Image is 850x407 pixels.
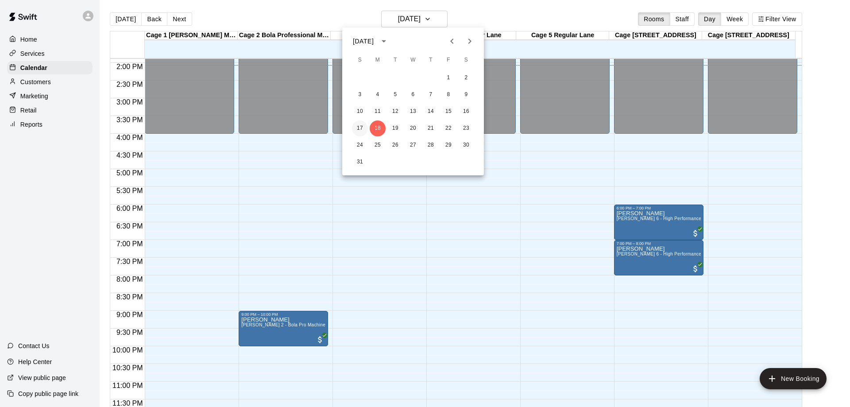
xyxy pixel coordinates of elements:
[370,120,386,136] button: 18
[458,104,474,120] button: 16
[352,51,368,69] span: Sunday
[370,137,386,153] button: 25
[461,32,479,50] button: Next month
[387,104,403,120] button: 12
[458,51,474,69] span: Saturday
[440,120,456,136] button: 22
[405,137,421,153] button: 27
[440,51,456,69] span: Friday
[440,70,456,86] button: 1
[352,120,368,136] button: 17
[405,104,421,120] button: 13
[352,104,368,120] button: 10
[458,87,474,103] button: 9
[423,120,439,136] button: 21
[370,51,386,69] span: Monday
[443,32,461,50] button: Previous month
[440,87,456,103] button: 8
[353,37,374,46] div: [DATE]
[387,87,403,103] button: 5
[440,137,456,153] button: 29
[423,87,439,103] button: 7
[387,137,403,153] button: 26
[376,34,391,49] button: calendar view is open, switch to year view
[405,51,421,69] span: Wednesday
[387,120,403,136] button: 19
[370,104,386,120] button: 11
[352,87,368,103] button: 3
[423,137,439,153] button: 28
[440,104,456,120] button: 15
[423,51,439,69] span: Thursday
[423,104,439,120] button: 14
[458,70,474,86] button: 2
[370,87,386,103] button: 4
[405,120,421,136] button: 20
[458,137,474,153] button: 30
[352,137,368,153] button: 24
[387,51,403,69] span: Tuesday
[458,120,474,136] button: 23
[352,154,368,170] button: 31
[405,87,421,103] button: 6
